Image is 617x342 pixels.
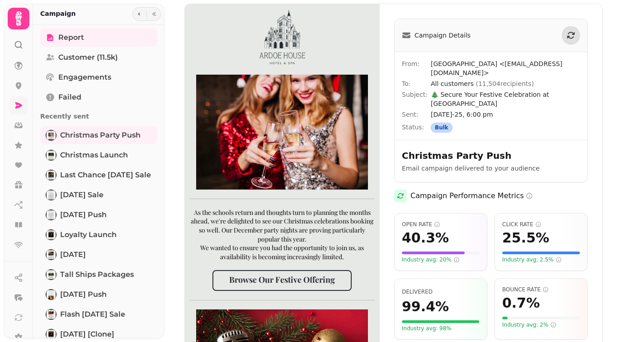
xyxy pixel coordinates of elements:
[431,80,534,87] span: All customers
[431,110,580,119] span: [DATE]-25, 6:00 pm
[60,289,107,300] span: [DATE] Push
[502,252,580,254] div: Visual representation of your click rate (25.5%) compared to a scale of 20%. The fuller the bar, ...
[60,209,107,220] span: [DATE] Push
[402,325,452,332] span: Your delivery rate meets or exceeds the industry standard of 98%. Great list quality!
[40,226,157,244] a: Loyalty LaunchLoyalty Launch
[60,269,134,280] span: Tall Ships Packages
[502,230,549,246] span: 25.5 %
[58,72,111,83] span: Engagements
[402,90,431,108] span: Subject:
[47,210,56,219] img: Father's Day Push
[40,28,157,47] a: Report
[402,221,480,228] span: Open Rate
[47,151,56,160] img: Christmas Launch
[47,330,56,339] img: Mother's Day [clone]
[47,310,56,319] img: Flash Mother's Day Sale
[60,329,114,340] span: [DATE] [clone]
[47,270,56,279] img: Tall Ships Packages
[402,79,431,88] span: To:
[431,90,580,108] span: 🎄 Secure Your Festive Celebration at [GEOGRAPHIC_DATA]
[40,246,157,264] a: Father's Day[DATE]
[60,170,151,180] span: Last Chance [DATE] Sale
[40,48,157,66] a: Customer (11.5k)
[60,150,128,161] span: Christmas Launch
[502,256,562,263] span: Industry avg: 2.5%
[431,123,452,133] div: Bulk
[40,88,157,106] a: Failed
[58,52,118,63] span: Customer (11.5k)
[476,80,534,87] span: ( 11,504 recipients)
[60,190,104,200] span: [DATE] Sale
[402,252,480,254] div: Visual representation of your open rate (40.3%) compared to a scale of 50%. The fuller the bar, t...
[60,229,117,240] span: Loyalty Launch
[47,250,56,259] img: Father's Day
[402,230,449,246] span: 40.3 %
[60,249,86,260] span: [DATE]
[502,221,580,228] span: Click Rate
[402,164,580,173] p: Email campaign delivered to your audience
[40,166,157,184] a: Last Chance Father's Day SaleLast Chance [DATE] Sale
[402,299,449,315] span: 99.4 %
[502,317,580,319] div: Visual representation of your bounce rate (0.7%). For bounce rate, LOWER is better. The bar is gr...
[402,149,575,162] h2: Christmas Party Push
[410,190,533,201] h2: Campaign Performance Metrics
[40,108,157,124] p: Recently sent
[40,266,157,284] a: Tall Ships PackagesTall Ships Packages
[47,290,56,299] img: Easter Push
[40,305,157,323] a: Flash Mother's Day SaleFlash [DATE] Sale
[40,146,157,164] a: Christmas LaunchChristmas Launch
[502,321,556,328] span: Industry avg: 2%
[402,320,480,323] div: Visual representation of your delivery rate (99.4%). The fuller the bar, the better.
[431,59,580,77] span: [GEOGRAPHIC_DATA] <[EMAIL_ADDRESS][DOMAIN_NAME]>
[40,285,157,304] a: Easter Push[DATE] Push
[47,190,56,199] img: Father's Day Sale
[402,59,431,77] span: From:
[58,92,81,103] span: Failed
[402,256,460,263] span: Industry avg: 20%
[502,295,540,311] span: 0.7 %
[402,289,433,295] span: Percentage of emails that were successfully delivered to recipients' inboxes. Higher is better.
[40,206,157,224] a: Father's Day Push[DATE] Push
[414,31,471,40] span: Campaign Details
[40,9,76,18] h2: Campaign
[47,131,56,140] img: Christmas Party Push
[60,130,141,141] span: Christmas Party Push
[58,32,84,43] span: Report
[47,230,56,239] img: Loyalty Launch
[502,286,580,293] span: Bounce Rate
[40,126,157,144] a: Christmas Party PushChristmas Party Push
[47,171,56,180] img: Last Chance Father's Day Sale
[402,123,431,133] span: Status:
[60,309,125,320] span: Flash [DATE] Sale
[402,110,431,119] span: Sent:
[40,68,157,86] a: Engagements
[40,186,157,204] a: Father's Day Sale[DATE] Sale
